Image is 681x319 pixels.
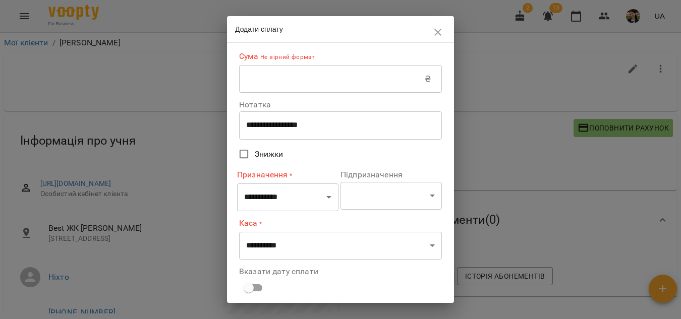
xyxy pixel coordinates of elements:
[425,73,431,85] p: ₴
[255,148,283,160] span: Знижки
[239,51,442,62] label: Сума
[340,171,442,179] label: Підпризначення
[237,169,338,181] label: Призначення
[235,25,283,33] span: Додати сплату
[239,218,442,229] label: Каса
[239,268,442,276] label: Вказати дату сплати
[239,101,442,109] label: Нотатка
[308,301,373,312] h6: Новий Баланс :
[259,52,315,62] p: Не вірний формат
[239,301,304,312] h6: Баланс :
